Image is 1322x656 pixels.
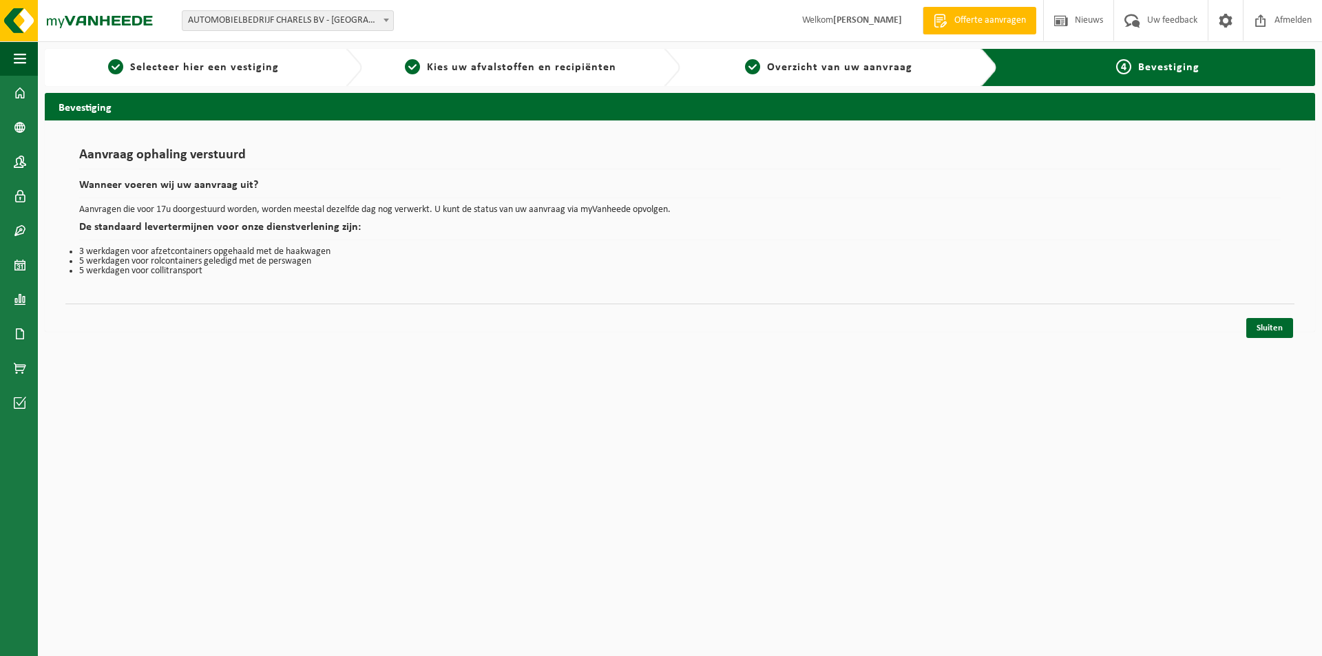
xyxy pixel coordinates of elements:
li: 5 werkdagen voor collitransport [79,266,1281,276]
li: 5 werkdagen voor rolcontainers geledigd met de perswagen [79,257,1281,266]
strong: [PERSON_NAME] [833,15,902,25]
span: AUTOMOBIELBEDRIJF CHARELS BV - LOKEREN [182,10,394,31]
span: Offerte aanvragen [951,14,1029,28]
a: Offerte aanvragen [923,7,1036,34]
span: 1 [108,59,123,74]
span: 3 [745,59,760,74]
h2: Wanneer voeren wij uw aanvraag uit? [79,180,1281,198]
a: Sluiten [1246,318,1293,338]
span: 4 [1116,59,1131,74]
a: 1Selecteer hier een vestiging [52,59,335,76]
span: 2 [405,59,420,74]
a: 3Overzicht van uw aanvraag [687,59,970,76]
h1: Aanvraag ophaling verstuurd [79,148,1281,169]
span: Bevestiging [1138,62,1199,73]
p: Aanvragen die voor 17u doorgestuurd worden, worden meestal dezelfde dag nog verwerkt. U kunt de s... [79,205,1281,215]
a: 2Kies uw afvalstoffen en recipiënten [369,59,652,76]
li: 3 werkdagen voor afzetcontainers opgehaald met de haakwagen [79,247,1281,257]
span: AUTOMOBIELBEDRIJF CHARELS BV - LOKEREN [182,11,393,30]
span: Kies uw afvalstoffen en recipiënten [427,62,616,73]
h2: De standaard levertermijnen voor onze dienstverlening zijn: [79,222,1281,240]
h2: Bevestiging [45,93,1315,120]
span: Selecteer hier een vestiging [130,62,279,73]
span: Overzicht van uw aanvraag [767,62,912,73]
